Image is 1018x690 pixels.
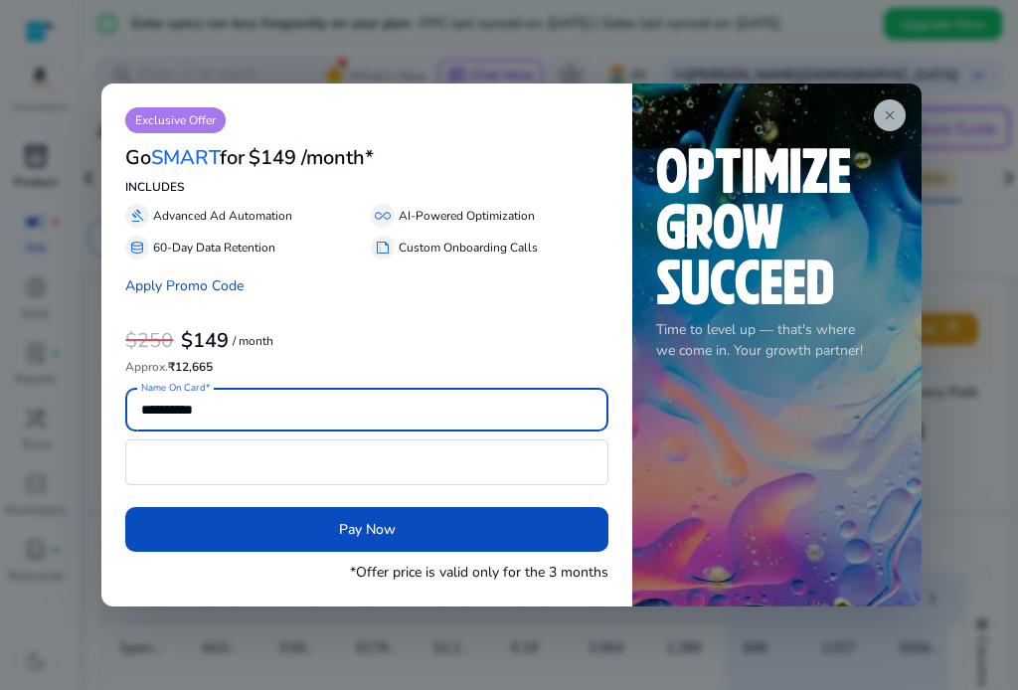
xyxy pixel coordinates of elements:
a: Apply Promo Code [125,276,244,295]
p: / month [233,335,273,348]
p: Time to level up — that's where we come in. Your growth partner! [656,319,898,361]
span: database [129,240,145,256]
span: Approx. [125,359,168,375]
span: summarize [375,240,391,256]
p: Advanced Ad Automation [153,207,292,225]
p: Exclusive Offer [125,107,226,133]
mat-label: Name On Card [141,382,205,396]
p: Custom Onboarding Calls [399,239,538,257]
p: AI-Powered Optimization [399,207,535,225]
span: SMART [151,144,220,171]
span: Pay Now [339,519,396,540]
b: $149 [181,327,229,354]
p: *Offer price is valid only for the 3 months [350,562,608,583]
p: 60-Day Data Retention [153,239,275,257]
button: Pay Now [125,507,608,552]
p: INCLUDES [125,178,608,196]
iframe: Secure card payment input frame [136,442,597,482]
span: gavel [129,208,145,224]
span: all_inclusive [375,208,391,224]
h6: ₹12,665 [125,360,608,374]
h3: Go for [125,146,245,170]
h3: $149 /month* [249,146,374,170]
span: close [882,107,898,123]
h3: $250 [125,329,173,353]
